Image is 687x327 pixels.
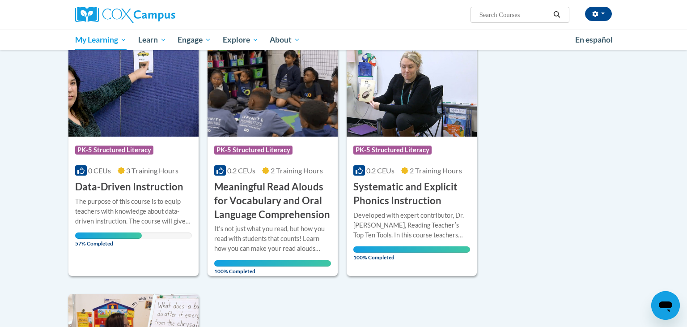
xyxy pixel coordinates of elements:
[271,166,323,175] span: 2 Training Hours
[366,166,394,175] span: 0.2 CEUs
[227,166,255,175] span: 0.2 CEUs
[172,30,217,50] a: Engage
[410,166,462,175] span: 2 Training Hours
[217,30,264,50] a: Explore
[223,34,259,45] span: Explore
[270,34,300,45] span: About
[75,34,127,45] span: My Learning
[88,166,111,175] span: 0 CEUs
[214,180,331,221] h3: Meaningful Read Alouds for Vocabulary and Oral Language Comprehension
[569,30,619,49] a: En español
[550,9,564,20] button: Search
[68,45,199,276] a: Course LogoPK-5 Structured Literacy0 CEUs3 Training Hours Data-Driven InstructionThe purpose of t...
[208,45,338,137] img: Course Logo
[651,291,680,320] iframe: Button to launch messaging window
[353,211,470,240] div: Developed with expert contributor, Dr. [PERSON_NAME], Reading Teacherʹs Top Ten Tools. In this co...
[138,34,166,45] span: Learn
[353,246,470,253] div: Your progress
[214,260,331,267] div: Your progress
[208,45,338,276] a: Course LogoPK-5 Structured Literacy0.2 CEUs2 Training Hours Meaningful Read Alouds for Vocabulary...
[75,146,153,155] span: PK-5 Structured Literacy
[264,30,306,50] a: About
[69,30,132,50] a: My Learning
[214,224,331,254] div: Itʹs not just what you read, but how you read with students that counts! Learn how you can make y...
[126,166,178,175] span: 3 Training Hours
[68,45,199,137] img: Course Logo
[75,180,183,194] h3: Data-Driven Instruction
[347,45,477,276] a: Course LogoPK-5 Structured Literacy0.2 CEUs2 Training Hours Systematic and Explicit Phonics Instr...
[575,35,613,44] span: En español
[353,180,470,208] h3: Systematic and Explicit Phonics Instruction
[75,232,142,247] span: 57% Completed
[62,30,625,50] div: Main menu
[353,146,432,155] span: PK-5 Structured Literacy
[75,7,245,23] a: Cox Campus
[75,7,175,23] img: Cox Campus
[132,30,172,50] a: Learn
[214,260,331,275] span: 100% Completed
[75,197,192,226] div: The purpose of this course is to equip teachers with knowledge about data-driven instruction. The...
[75,232,142,239] div: Your progress
[353,246,470,261] span: 100% Completed
[479,9,550,20] input: Search Courses
[214,146,293,155] span: PK-5 Structured Literacy
[585,7,612,21] button: Account Settings
[178,34,211,45] span: Engage
[347,45,477,137] img: Course Logo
